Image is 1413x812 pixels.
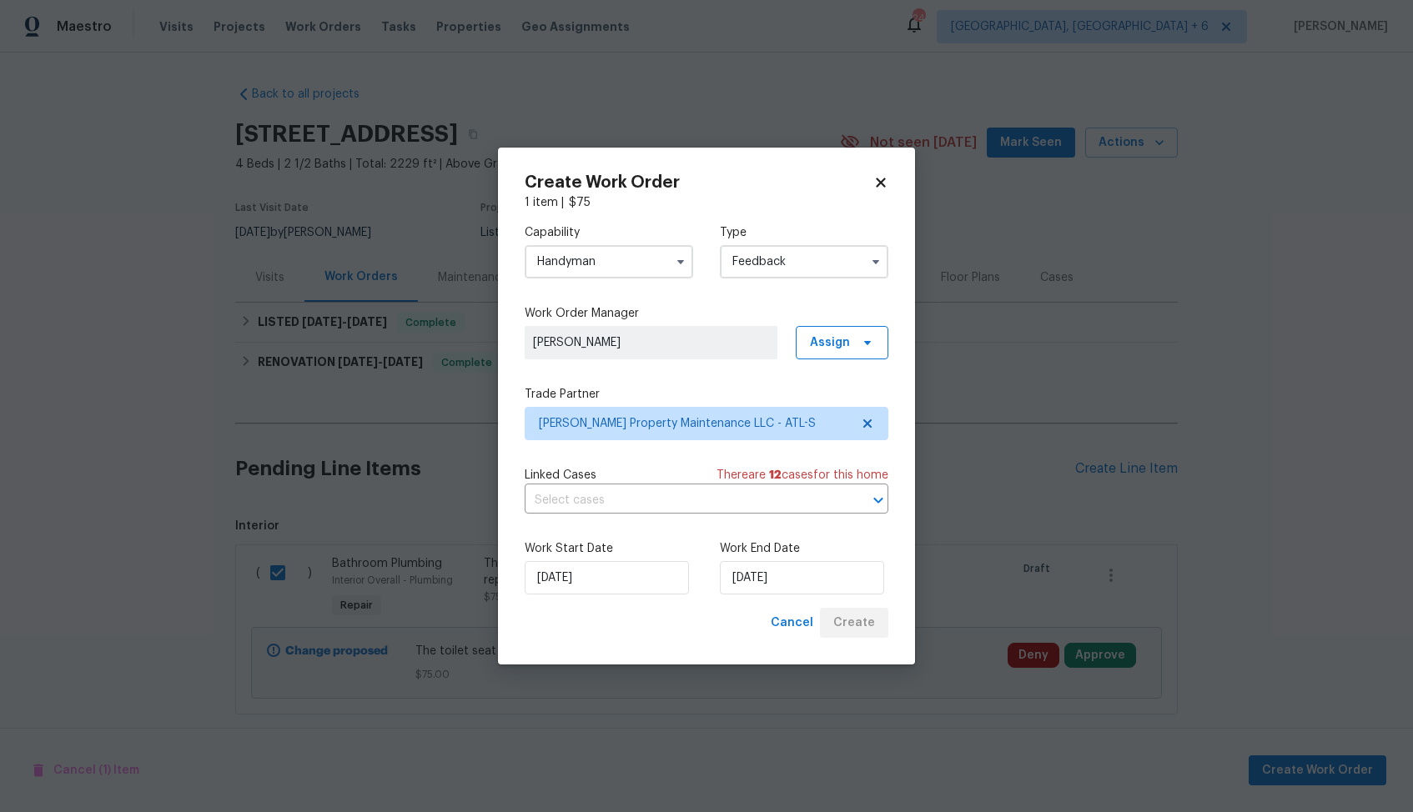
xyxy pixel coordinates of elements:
button: Show options [671,252,691,272]
input: Select... [525,245,693,278]
input: M/D/YYYY [720,561,884,594]
label: Type [720,224,888,241]
button: Show options [866,252,886,272]
div: 1 item | [525,194,888,211]
span: 12 [769,469,782,481]
input: Select... [720,245,888,278]
span: Assign [810,334,850,351]
span: Linked Cases [525,467,596,484]
h2: Create Work Order [525,174,873,191]
input: Select cases [525,488,842,514]
input: M/D/YYYY [525,561,689,594]
label: Trade Partner [525,386,888,403]
label: Capability [525,224,693,241]
label: Work End Date [720,540,888,557]
button: Cancel [764,608,820,639]
span: [PERSON_NAME] [533,334,769,351]
span: $ 75 [569,197,591,208]
label: Work Order Manager [525,305,888,322]
span: Cancel [771,613,813,634]
label: Work Start Date [525,540,693,557]
span: [PERSON_NAME] Property Maintenance LLC - ATL-S [539,415,850,432]
span: There are case s for this home [717,467,888,484]
button: Open [867,489,890,512]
